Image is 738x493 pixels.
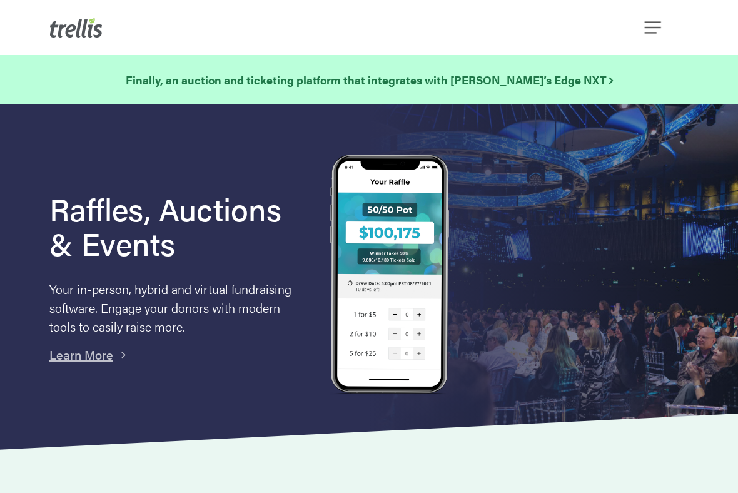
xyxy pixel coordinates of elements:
[49,345,113,363] a: Learn More
[126,71,613,89] a: Finally, an auction and ticketing platform that integrates with [PERSON_NAME]’s Edge NXT
[647,21,661,34] a: Navigation Menu
[49,280,301,336] p: Your in-person, hybrid and virtual fundraising software. Engage your donors with modern tools to ...
[50,18,103,38] img: Trellis
[330,155,449,397] img: Trellis Raffles, Auctions and Event Fundraising
[126,72,613,88] strong: Finally, an auction and ticketing platform that integrates with [PERSON_NAME]’s Edge NXT
[49,191,301,260] h1: Raffles, Auctions & Events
